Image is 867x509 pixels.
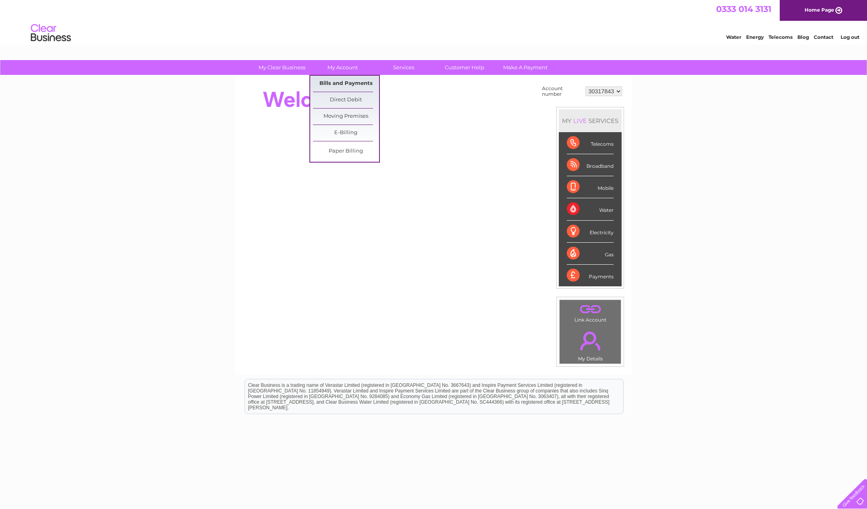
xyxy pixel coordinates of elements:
a: Contact [814,34,833,40]
a: Telecoms [769,34,793,40]
a: Services [371,60,437,75]
a: Log out [841,34,859,40]
a: Bills and Payments [313,76,379,92]
div: Telecoms [567,132,614,154]
a: Make A Payment [492,60,558,75]
div: Clear Business is a trading name of Verastar Limited (registered in [GEOGRAPHIC_DATA] No. 3667643... [245,4,623,39]
a: Customer Help [431,60,498,75]
div: LIVE [572,117,588,125]
div: Water [567,198,614,220]
div: Mobile [567,176,614,198]
div: Electricity [567,221,614,243]
a: E-Billing [313,125,379,141]
a: Moving Premises [313,109,379,125]
a: Direct Debit [313,92,379,108]
div: Payments [567,265,614,286]
td: Link Account [559,300,621,325]
a: Water [726,34,741,40]
a: Blog [797,34,809,40]
td: My Details [559,325,621,364]
a: 0333 014 3131 [716,4,771,14]
img: logo.png [30,21,71,45]
td: Account number [540,84,584,99]
a: . [562,302,619,316]
a: Energy [746,34,764,40]
div: MY SERVICES [559,109,622,132]
a: My Clear Business [249,60,315,75]
a: . [562,327,619,355]
div: Broadband [567,154,614,176]
a: My Account [310,60,376,75]
div: Gas [567,243,614,265]
a: Paper Billing [313,143,379,159]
